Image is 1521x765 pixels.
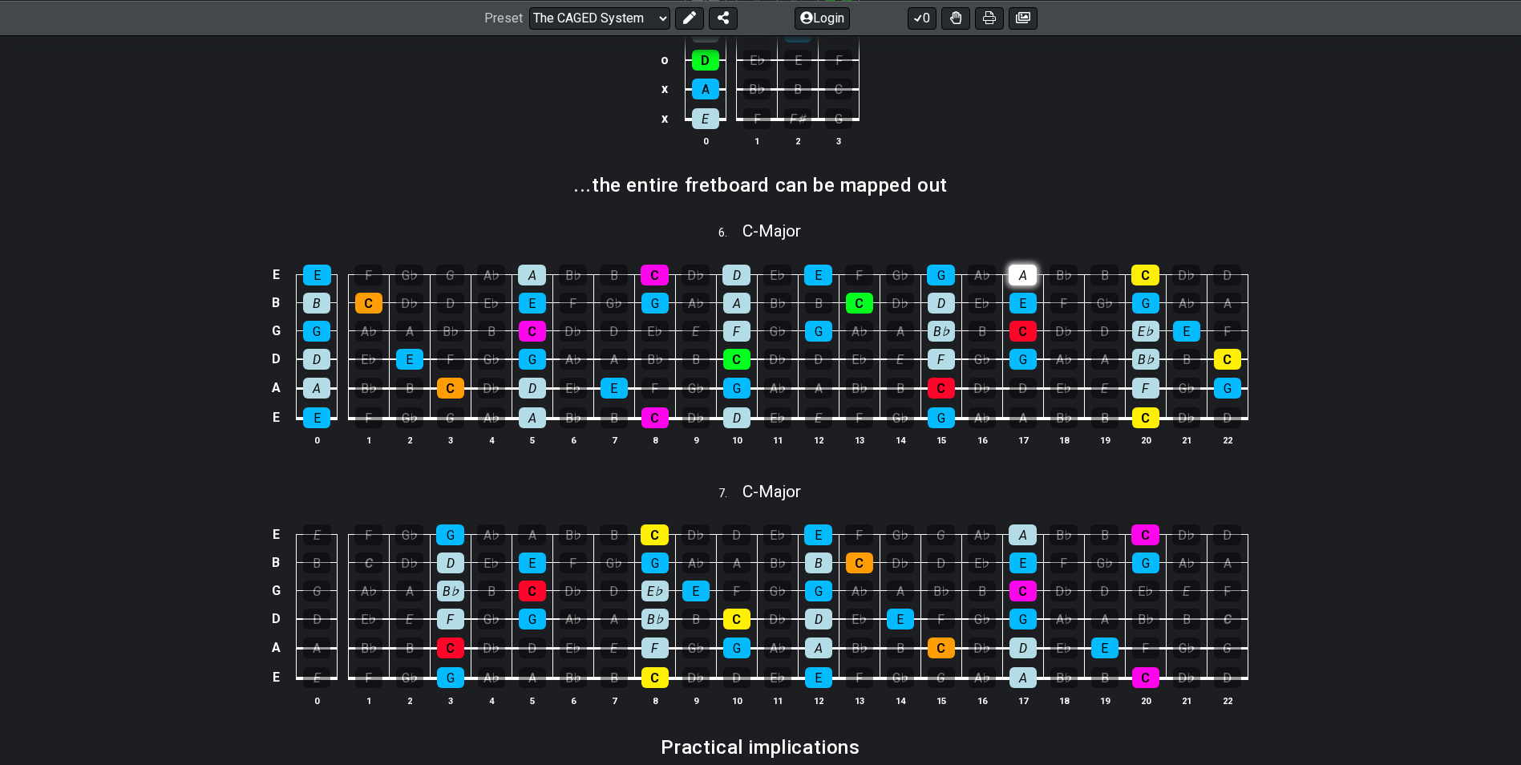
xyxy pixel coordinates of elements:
[303,378,330,399] div: A
[784,50,811,71] div: E
[437,581,464,601] div: B♭
[1091,407,1119,428] div: B
[682,293,710,314] div: A♭
[675,431,716,448] th: 9
[303,321,330,342] div: G
[846,552,873,573] div: C
[519,321,546,342] div: C
[682,349,710,370] div: B
[1173,407,1200,428] div: D♭
[437,293,464,314] div: D
[1050,609,1078,629] div: A♭
[303,581,330,601] div: G
[928,581,955,601] div: B♭
[1009,407,1037,428] div: A
[355,293,382,314] div: C
[764,552,791,573] div: B♭
[928,349,955,370] div: F
[1173,552,1200,573] div: A♭
[1091,378,1119,399] div: E
[560,581,587,601] div: D♭
[1214,349,1241,370] div: C
[805,407,832,428] div: E
[742,482,801,501] span: C - Major
[355,581,382,601] div: A♭
[389,431,430,448] th: 2
[804,265,832,285] div: E
[764,407,791,428] div: E♭
[1009,321,1037,342] div: C
[886,265,914,285] div: G♭
[969,552,996,573] div: E♭
[1009,552,1037,573] div: E
[846,321,873,342] div: A♭
[682,552,710,573] div: A♭
[845,265,873,285] div: F
[641,552,669,573] div: G
[682,609,710,629] div: B
[1132,407,1159,428] div: C
[529,6,670,29] select: Preset
[743,50,771,71] div: E♭
[573,176,948,194] h2: ...the entire fretboard can be mapped out
[354,524,382,545] div: F
[519,609,546,629] div: G
[512,431,552,448] th: 5
[920,431,961,448] th: 15
[303,407,330,428] div: E
[593,431,634,448] th: 7
[928,378,955,399] div: C
[1132,321,1159,342] div: E♭
[1050,552,1078,573] div: F
[763,524,791,545] div: E♭
[601,581,628,601] div: D
[1084,431,1125,448] th: 19
[641,524,669,545] div: C
[1213,265,1241,285] div: D
[798,431,839,448] th: 12
[825,108,852,129] div: G
[641,293,669,314] div: G
[1132,581,1159,601] div: E♭
[908,6,936,29] button: 0
[303,609,330,629] div: D
[641,407,669,428] div: C
[1009,524,1037,545] div: A
[928,552,955,573] div: D
[1009,293,1037,314] div: E
[601,407,628,428] div: B
[559,524,587,545] div: B♭
[723,349,750,370] div: C
[1132,293,1159,314] div: G
[355,552,382,573] div: C
[682,524,710,545] div: D♭
[1090,265,1119,285] div: B
[478,407,505,428] div: A♭
[560,378,587,399] div: E♭
[1131,524,1159,545] div: C
[718,225,742,242] span: 6 .
[737,133,778,150] th: 1
[1050,581,1078,601] div: D♭
[1050,524,1078,545] div: B♭
[1214,407,1241,428] div: D
[1214,581,1241,601] div: F
[887,321,914,342] div: A
[887,349,914,370] div: E
[805,321,832,342] div: G
[682,407,710,428] div: D♭
[1091,609,1119,629] div: A
[266,521,285,549] td: E
[641,321,669,342] div: E♭
[969,293,996,314] div: E♭
[887,293,914,314] div: D♭
[655,46,674,75] td: o
[478,293,505,314] div: E♭
[1050,378,1078,399] div: E♭
[437,609,464,629] div: F
[928,407,955,428] div: G
[560,552,587,573] div: F
[928,293,955,314] div: D
[839,431,880,448] th: 13
[396,637,423,658] div: B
